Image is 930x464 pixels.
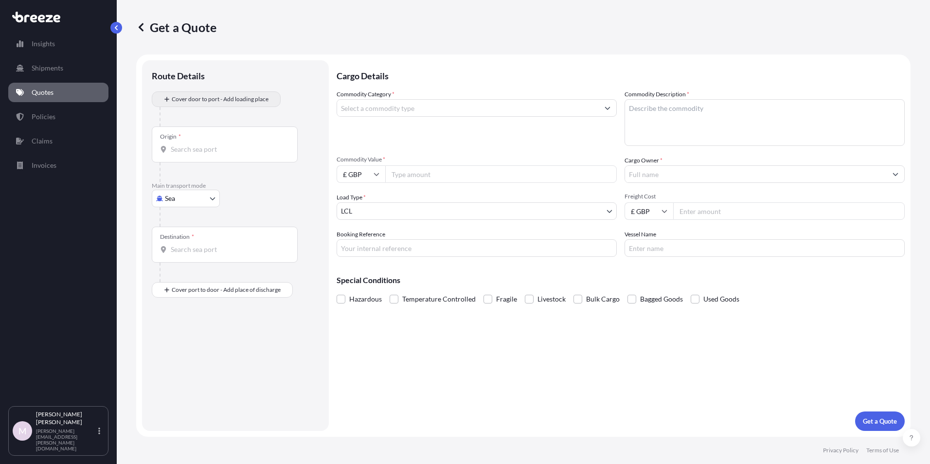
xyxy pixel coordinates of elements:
[855,411,905,431] button: Get a Quote
[8,131,108,151] a: Claims
[625,156,662,165] label: Cargo Owner
[152,70,205,82] p: Route Details
[337,156,617,163] span: Commodity Value
[8,156,108,175] a: Invoices
[887,165,904,183] button: Show suggestions
[165,194,175,203] span: Sea
[32,39,55,49] p: Insights
[385,165,617,183] input: Type amount
[625,89,689,99] label: Commodity Description
[586,292,620,306] span: Bulk Cargo
[337,60,905,89] p: Cargo Details
[625,230,656,239] label: Vessel Name
[32,63,63,73] p: Shipments
[171,144,286,154] input: Origin
[337,99,599,117] input: Select a commodity type
[337,89,394,99] label: Commodity Category
[32,88,54,97] p: Quotes
[337,193,366,202] span: Load Type
[152,282,293,298] button: Cover port to door - Add place of discharge
[152,190,220,207] button: Select transport
[625,239,905,257] input: Enter name
[337,239,617,257] input: Your internal reference
[337,202,617,220] button: LCL
[625,165,887,183] input: Full name
[8,83,108,102] a: Quotes
[625,193,905,200] span: Freight Cost
[402,292,476,306] span: Temperature Controlled
[136,19,216,35] p: Get a Quote
[32,112,55,122] p: Policies
[599,99,616,117] button: Show suggestions
[160,233,194,241] div: Destination
[349,292,382,306] span: Hazardous
[36,410,96,426] p: [PERSON_NAME] [PERSON_NAME]
[8,107,108,126] a: Policies
[640,292,683,306] span: Bagged Goods
[8,58,108,78] a: Shipments
[152,182,319,190] p: Main transport mode
[537,292,566,306] span: Livestock
[496,292,517,306] span: Fragile
[341,206,352,216] span: LCL
[171,245,286,254] input: Destination
[8,34,108,54] a: Insights
[866,446,899,454] a: Terms of Use
[673,202,905,220] input: Enter amount
[823,446,858,454] a: Privacy Policy
[36,428,96,451] p: [PERSON_NAME][EMAIL_ADDRESS][PERSON_NAME][DOMAIN_NAME]
[863,416,897,426] p: Get a Quote
[703,292,739,306] span: Used Goods
[337,276,905,284] p: Special Conditions
[172,94,268,104] span: Cover door to port - Add loading place
[337,230,385,239] label: Booking Reference
[32,161,56,170] p: Invoices
[32,136,53,146] p: Claims
[18,426,27,436] span: M
[152,91,281,107] button: Cover door to port - Add loading place
[172,285,281,295] span: Cover port to door - Add place of discharge
[160,133,181,141] div: Origin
